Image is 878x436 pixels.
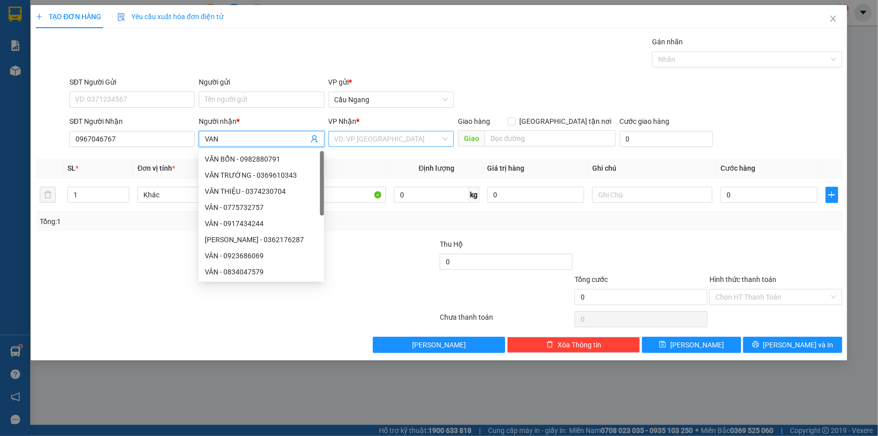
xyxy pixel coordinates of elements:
[205,250,318,261] div: VÂN - 0923686069
[652,38,683,46] label: Gán nhãn
[40,216,339,227] div: Tổng: 1
[588,159,716,178] th: Ghi chú
[40,187,56,203] button: delete
[485,130,616,147] input: Dọc đường
[205,154,318,165] div: VĂN BỔN - 0982880791
[642,337,741,353] button: save[PERSON_NAME]
[199,264,324,280] div: VÂN - 0834047579
[205,202,318,213] div: VÂN - 0775732757
[117,13,223,21] span: Yêu cầu xuất hóa đơn điện tử
[458,117,490,125] span: Giao hàng
[205,266,318,277] div: VÂN - 0834047579
[36,13,43,20] span: plus
[329,77,454,88] div: VP gửi
[205,170,318,181] div: VĂN TRƯỚNG - 0369610343
[516,116,616,127] span: [GEOGRAPHIC_DATA] tận nơi
[373,337,506,353] button: [PERSON_NAME]
[117,13,125,21] img: icon
[69,77,195,88] div: SĐT Người Gửi
[199,151,324,167] div: VĂN BỔN - 0982880791
[575,275,608,283] span: Tổng cước
[743,337,842,353] button: printer[PERSON_NAME] và In
[721,164,755,172] span: Cước hàng
[752,341,759,349] span: printer
[199,77,324,88] div: Người gửi
[199,248,324,264] div: VÂN - 0923686069
[199,232,324,248] div: THU VÂN - 0362176287
[819,5,847,33] button: Close
[826,191,838,199] span: plus
[546,341,553,349] span: delete
[67,164,75,172] span: SL
[266,187,386,203] input: VD: Bàn, Ghế
[199,183,324,199] div: VĂN THIỆU - 0374230704
[763,339,834,350] span: [PERSON_NAME] và In
[69,116,195,127] div: SĐT Người Nhận
[121,196,127,202] span: down
[205,186,318,197] div: VĂN THIỆU - 0374230704
[199,116,324,127] div: Người nhận
[659,341,666,349] span: save
[440,240,463,248] span: Thu Hộ
[199,199,324,215] div: VÂN - 0775732757
[620,131,713,147] input: Cước giao hàng
[469,187,480,203] span: kg
[620,117,670,125] label: Cước giao hàng
[826,187,838,203] button: plus
[118,195,129,202] span: Decrease Value
[592,187,712,203] input: Ghi Chú
[488,164,525,172] span: Giá trị hàng
[412,339,466,350] span: [PERSON_NAME]
[205,234,318,245] div: [PERSON_NAME] - 0362176287
[670,339,724,350] span: [PERSON_NAME]
[121,189,127,195] span: up
[488,187,585,203] input: 0
[507,337,640,353] button: deleteXóa Thông tin
[310,135,318,143] span: user-add
[829,15,837,23] span: close
[118,187,129,195] span: Increase Value
[143,187,252,202] span: Khác
[329,117,357,125] span: VP Nhận
[439,312,574,329] div: Chưa thanh toán
[205,218,318,229] div: VÂN - 0917434244
[419,164,454,172] span: Định lượng
[199,167,324,183] div: VĂN TRƯỚNG - 0369610343
[709,275,776,283] label: Hình thức thanh toán
[557,339,601,350] span: Xóa Thông tin
[199,215,324,232] div: VÂN - 0917434244
[137,164,175,172] span: Đơn vị tính
[335,92,448,107] span: Cầu Ngang
[36,13,101,21] span: TẠO ĐƠN HÀNG
[458,130,485,147] span: Giao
